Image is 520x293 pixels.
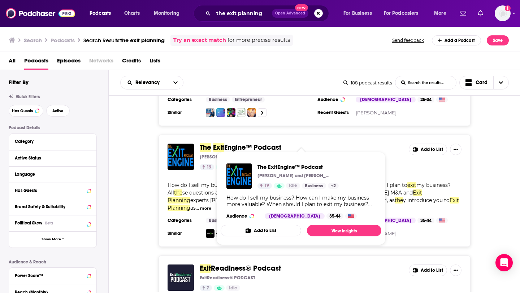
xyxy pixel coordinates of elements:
[200,275,255,281] p: ExitReadiness® PODCAST
[168,218,200,223] h3: Categories
[149,55,160,70] a: Lists
[200,205,211,211] button: more
[120,8,144,19] a: Charts
[413,189,422,196] span: Exit
[12,109,33,113] span: Has Guests
[200,264,211,273] span: Exit
[450,264,461,276] button: Show More Button
[275,12,305,15] span: Open Advanced
[317,110,350,115] h3: Recent Guests
[475,7,486,19] a: Show notifications dropdown
[46,105,70,117] button: Active
[120,37,165,44] span: the exit planning
[200,154,272,160] p: [PERSON_NAME] and [PERSON_NAME]
[200,164,214,170] a: 19
[459,76,509,89] button: Choose View
[247,108,256,117] img: You Are Not Your Scars
[174,189,182,196] span: the
[409,264,447,276] button: Add to List
[289,182,297,189] span: Idle
[417,218,434,223] div: 35-44
[216,108,225,117] img: Conversational Selling
[52,109,64,113] span: Active
[328,183,339,189] a: +2
[9,231,96,248] button: Show More
[42,237,61,241] span: Show More
[168,97,200,102] h3: Categories
[6,6,75,20] a: Podchaser - Follow, Share and Rate Podcasts
[45,221,53,226] div: Beta
[505,5,511,11] svg: Add a profile image
[450,197,459,204] span: Exit
[24,55,48,70] a: Podcasts
[15,137,91,146] button: Category
[190,205,196,211] span: as
[168,264,194,291] a: ExitReadiness® Podcast
[122,55,141,70] a: Credits
[83,37,165,44] a: Search Results:the exit planning
[15,170,91,179] button: Language
[237,108,246,117] img: Zen Success
[307,225,381,236] a: View Insights
[384,8,419,18] span: For Podcasters
[15,186,91,195] button: Has Guests
[15,188,84,193] div: Has Guests
[9,55,16,70] span: All
[495,5,511,21] span: Logged in as notablypr2
[15,273,84,278] div: Power Score™
[495,5,511,21] button: Show profile menu
[227,108,235,117] img: I'm Not Selling You Anything
[326,213,343,219] div: 35-44
[338,8,381,19] button: open menu
[257,163,339,170] a: The ExitEngine™ Podcast
[226,163,252,189] a: The ExitEngine™ Podcast
[168,182,407,188] span: How do I sell my business? How can I make my business more valuable? When should I plan to
[379,8,429,19] button: open menu
[343,8,372,18] span: For Business
[16,94,40,99] span: Quick Filters
[450,144,461,155] button: Show More Button
[200,144,281,152] a: TheExitEngine™ Podcast
[9,125,97,130] p: Podcast Details
[173,36,226,44] a: Try an exact match
[226,194,376,207] div: How do I sell my business? How can I make my business more valuable? When should I plan to exit m...
[207,285,209,292] span: 7
[149,8,189,19] button: open menu
[224,143,281,152] span: Engine™ Podcast
[15,204,84,209] div: Brand Safety & Suitability
[135,80,162,85] span: Relevancy
[257,183,272,189] a: 19
[15,153,91,162] button: Active Status
[206,97,230,102] a: Business
[495,5,511,21] img: User Profile
[24,37,42,44] h3: Search
[264,182,269,189] span: 19
[213,143,224,152] span: Exit
[84,8,120,19] button: open menu
[407,182,416,188] span: exit
[168,231,200,236] h3: Similar
[207,164,211,171] span: 19
[265,213,325,219] div: [DEMOGRAPHIC_DATA]
[57,55,81,70] a: Episodes
[302,183,326,189] a: Business
[227,36,290,44] span: for more precise results
[200,264,281,272] a: ExitReadiness® Podcast
[476,80,487,85] span: Card
[9,79,29,86] h2: Filter By
[206,229,214,238] a: Invest Talk | Nezio Monteiro
[15,139,86,144] div: Category
[206,108,214,117] img: Best Seller Secrets
[9,259,97,264] p: Audience & Reach
[221,225,301,236] button: Add to List
[457,7,469,19] a: Show notifications dropdown
[154,8,179,18] span: Monitoring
